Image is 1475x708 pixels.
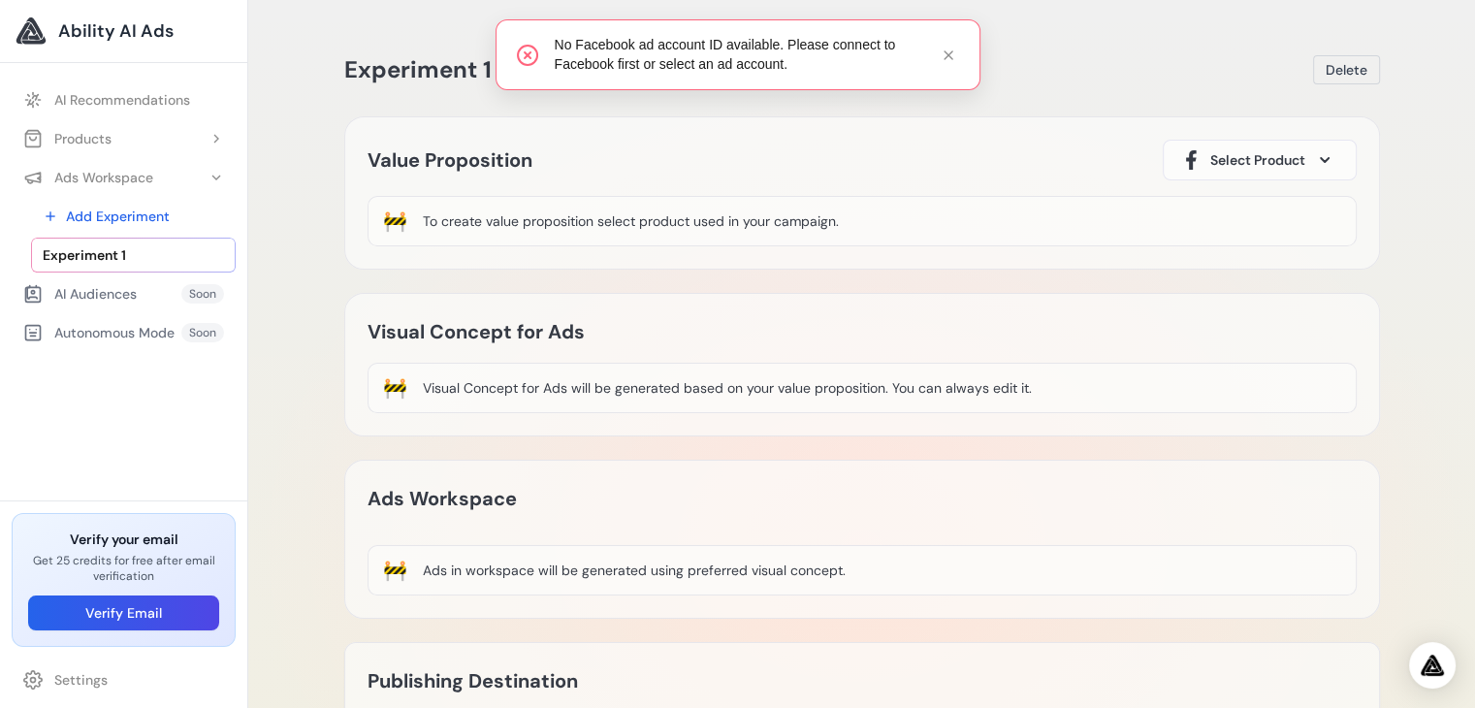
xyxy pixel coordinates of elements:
button: Verify Email [28,595,219,630]
a: Add Experiment [31,199,236,234]
h2: Visual Concept for Ads [368,316,862,347]
span: Soon [181,284,224,304]
button: Delete [1313,55,1380,84]
h2: Ads Workspace [368,483,517,514]
button: Ads Workspace [12,160,236,195]
span: Soon [181,323,224,342]
span: Ability AI Ads [58,17,174,45]
div: AI Audiences [23,284,137,304]
div: To create value proposition select product used in your campaign. [423,211,839,231]
a: Settings [12,662,236,697]
span: Delete [1326,60,1367,80]
h2: Value Proposition [368,145,532,176]
a: Experiment 1 [31,238,236,273]
div: 🚧 [383,557,407,584]
div: 🚧 [383,208,407,235]
span: Experiment 1 [43,245,126,265]
div: Ads Workspace [23,168,153,187]
div: Autonomous Mode [23,323,175,342]
span: Select Product [1210,150,1305,170]
div: Visual Concept for Ads will be generated based on your value proposition. You can always edit it. [423,378,1032,398]
p: Get 25 credits for free after email verification [28,553,219,584]
button: Products [12,121,236,156]
h3: Verify your email [28,530,219,549]
div: 🚧 [383,374,407,402]
div: Ads in workspace will be generated using preferred visual concept. [423,561,846,580]
a: AI Recommendations [12,82,236,117]
span: Experiment 1 [344,54,492,84]
div: No Facebook ad account ID available. Please connect to Facebook first or select an ad account. [555,36,921,74]
a: Ability AI Ads [16,16,232,47]
div: Products [23,129,112,148]
div: Open Intercom Messenger [1409,642,1456,689]
button: Select Product [1163,140,1357,180]
h2: Publishing Destination [368,665,578,696]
